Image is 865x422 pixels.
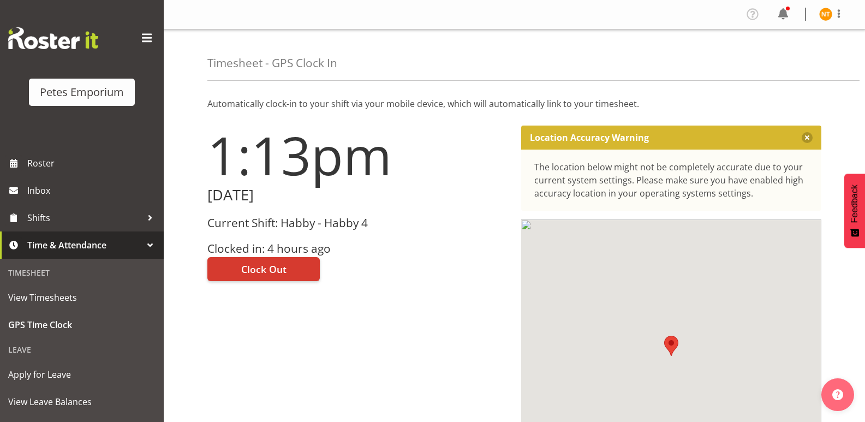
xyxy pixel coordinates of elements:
img: nicole-thomson8388.jpg [819,8,832,21]
div: The location below might not be completely accurate due to your current system settings. Please m... [534,161,809,200]
span: Shifts [27,210,142,226]
a: GPS Time Clock [3,311,161,338]
span: Roster [27,155,158,171]
button: Feedback - Show survey [844,174,865,248]
div: Leave [3,338,161,361]
p: Location Accuracy Warning [530,132,649,143]
h1: 1:13pm [207,126,508,185]
span: Inbox [27,182,158,199]
div: Petes Emporium [40,84,124,100]
a: View Leave Balances [3,388,161,415]
span: Apply for Leave [8,366,156,383]
span: View Timesheets [8,289,156,306]
h3: Clocked in: 4 hours ago [207,242,508,255]
p: Automatically clock-in to your shift via your mobile device, which will automatically link to you... [207,97,821,110]
h3: Current Shift: Habby - Habby 4 [207,217,508,229]
a: View Timesheets [3,284,161,311]
img: help-xxl-2.png [832,389,843,400]
span: Clock Out [241,262,287,276]
h4: Timesheet - GPS Clock In [207,57,337,69]
a: Apply for Leave [3,361,161,388]
span: View Leave Balances [8,394,156,410]
span: Time & Attendance [27,237,142,253]
img: Rosterit website logo [8,27,98,49]
button: Clock Out [207,257,320,281]
button: Close message [802,132,813,143]
h2: [DATE] [207,187,508,204]
div: Timesheet [3,261,161,284]
span: Feedback [850,185,860,223]
span: GPS Time Clock [8,317,156,333]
